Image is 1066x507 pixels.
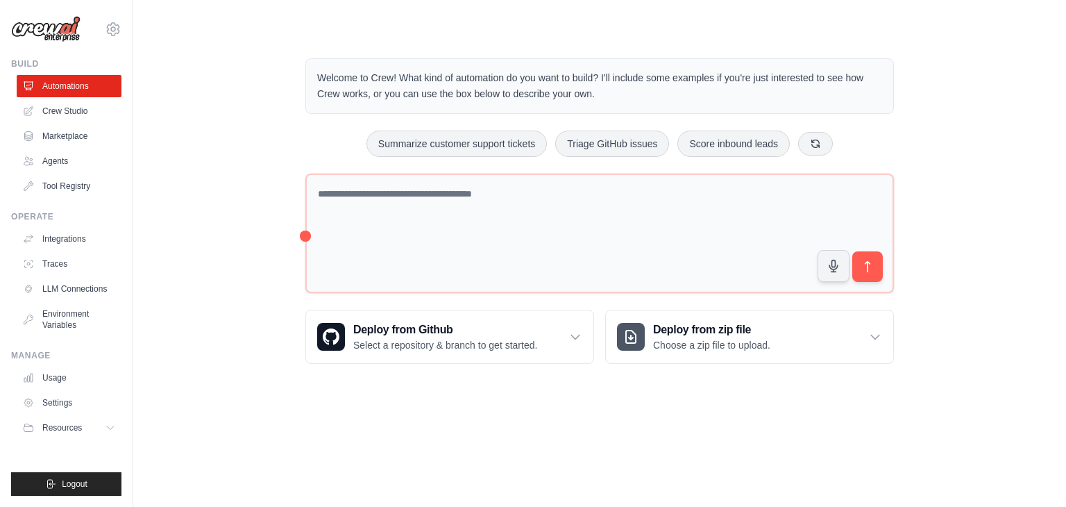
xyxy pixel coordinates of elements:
[17,100,121,122] a: Crew Studio
[555,131,669,157] button: Triage GitHub issues
[677,131,790,157] button: Score inbound leads
[353,338,537,352] p: Select a repository & branch to get started.
[42,422,82,433] span: Resources
[11,16,81,42] img: Logo
[17,175,121,197] a: Tool Registry
[317,70,882,102] p: Welcome to Crew! What kind of automation do you want to build? I'll include some examples if you'...
[11,58,121,69] div: Build
[17,392,121,414] a: Settings
[11,472,121,496] button: Logout
[653,338,770,352] p: Choose a zip file to upload.
[17,150,121,172] a: Agents
[17,417,121,439] button: Resources
[17,228,121,250] a: Integrations
[11,211,121,222] div: Operate
[17,75,121,97] a: Automations
[17,303,121,336] a: Environment Variables
[17,253,121,275] a: Traces
[11,350,121,361] div: Manage
[653,322,770,338] h3: Deploy from zip file
[353,322,537,338] h3: Deploy from Github
[17,125,121,147] a: Marketplace
[62,479,87,490] span: Logout
[17,367,121,389] a: Usage
[17,278,121,300] a: LLM Connections
[366,131,547,157] button: Summarize customer support tickets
